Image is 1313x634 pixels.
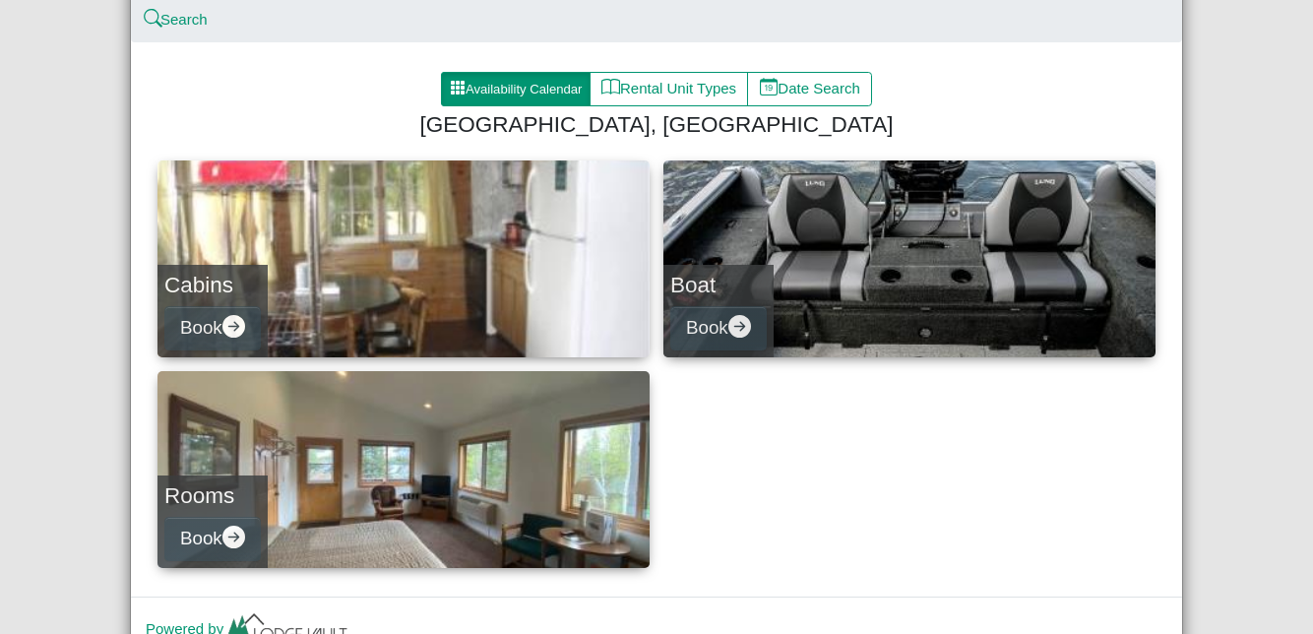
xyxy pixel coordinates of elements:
[165,111,1148,138] h4: [GEOGRAPHIC_DATA], [GEOGRAPHIC_DATA]
[146,12,160,27] svg: search
[670,306,767,350] button: Bookarrow right circle fill
[728,315,751,338] svg: arrow right circle fill
[450,80,466,95] svg: grid3x3 gap fill
[164,272,261,298] h4: Cabins
[601,78,620,96] svg: book
[670,272,767,298] h4: Boat
[747,72,872,107] button: calendar dateDate Search
[590,72,748,107] button: bookRental Unit Types
[222,315,245,338] svg: arrow right circle fill
[441,72,591,107] button: grid3x3 gap fillAvailability Calendar
[164,517,261,561] button: Bookarrow right circle fill
[760,78,779,96] svg: calendar date
[164,306,261,350] button: Bookarrow right circle fill
[222,526,245,548] svg: arrow right circle fill
[146,11,208,28] a: searchSearch
[164,482,261,509] h4: Rooms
